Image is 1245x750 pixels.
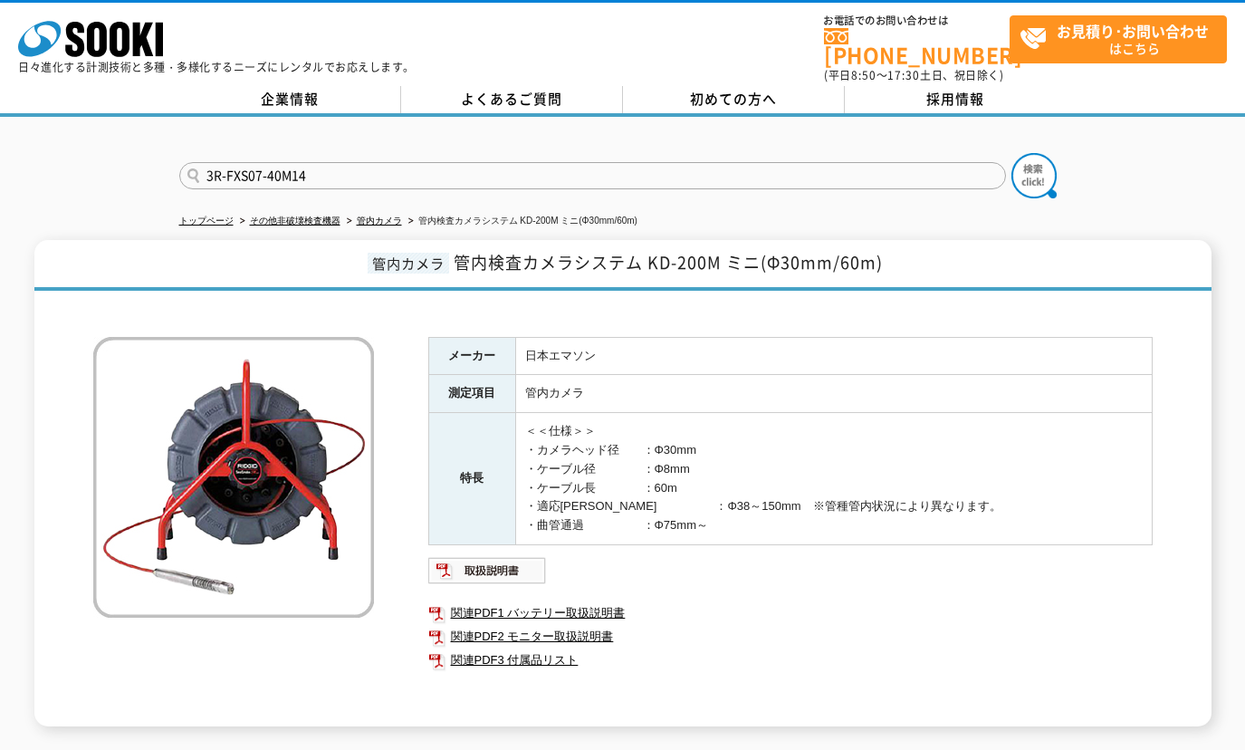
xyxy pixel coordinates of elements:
a: [PHONE_NUMBER] [824,28,1010,65]
span: お電話でのお問い合わせは [824,15,1010,26]
th: 特長 [428,413,515,545]
td: 管内カメラ [515,375,1152,413]
td: 日本エマソン [515,337,1152,375]
strong: お見積り･お問い合わせ [1057,20,1209,42]
span: 初めての方へ [690,89,777,109]
a: よくあるご質問 [401,86,623,113]
span: 17:30 [887,67,920,83]
img: 管内検査カメラシステム KD-200M ミニ(Φ30mm/60m) [93,337,374,618]
input: 商品名、型式、NETIS番号を入力してください [179,162,1006,189]
th: 測定項目 [428,375,515,413]
a: 関連PDF1 バッテリー取扱説明書 [428,601,1153,625]
a: 管内カメラ [357,216,402,226]
a: その他非破壊検査機器 [250,216,340,226]
span: (平日 ～ 土日、祝日除く) [824,67,1003,83]
td: ＜＜仕様＞＞ ・カメラヘッド径 ：Φ30mm ・ケーブル径 ：Φ8mm ・ケーブル長 ：60m ・適応[PERSON_NAME] ：Φ38～150mm ※管種管内状況により異なります。 ・曲管通... [515,413,1152,545]
img: btn_search.png [1011,153,1057,198]
span: 管内カメラ [368,253,449,274]
a: お見積り･お問い合わせはこちら [1010,15,1227,63]
a: 関連PDF3 付属品リスト [428,649,1153,672]
a: 採用情報 [845,86,1067,113]
a: トップページ [179,216,234,226]
li: 管内検査カメラシステム KD-200M ミニ(Φ30mm/60m) [405,212,637,231]
a: 企業情報 [179,86,401,113]
a: 関連PDF2 モニター取扱説明書 [428,625,1153,649]
span: 8:50 [851,67,876,83]
a: 取扱説明書 [428,568,547,582]
span: 管内検査カメラシステム KD-200M ミニ(Φ30mm/60m) [454,250,883,274]
th: メーカー [428,337,515,375]
span: はこちら [1020,16,1226,62]
p: 日々進化する計測技術と多種・多様化するニーズにレンタルでお応えします。 [18,62,415,72]
img: 取扱説明書 [428,556,547,585]
a: 初めての方へ [623,86,845,113]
